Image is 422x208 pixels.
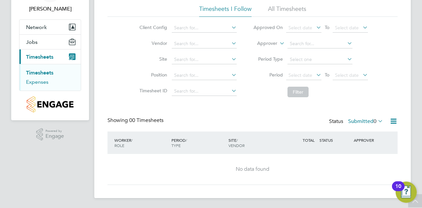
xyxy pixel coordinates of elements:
[374,118,377,125] span: 0
[45,128,64,134] span: Powered by
[19,20,81,34] button: Network
[352,134,386,146] div: APPROVER
[137,72,167,78] label: Position
[19,49,81,64] button: Timesheets
[19,5,81,13] span: Carlos Dias Pedro
[287,39,352,48] input: Search for...
[253,24,283,30] label: Approved On
[170,134,227,151] div: PERIOD
[318,134,352,146] div: STATUS
[36,128,64,141] a: Powered byEngage
[19,35,81,49] button: Jobs
[26,24,47,30] span: Network
[288,25,312,31] span: Select date
[137,56,167,62] label: Site
[288,72,312,78] span: Select date
[323,71,331,79] span: To
[396,182,417,203] button: Open Resource Center, 10 new notifications
[26,70,53,76] a: Timesheets
[172,39,237,48] input: Search for...
[137,24,167,30] label: Client Config
[26,79,48,85] a: Expenses
[236,137,238,143] span: /
[129,117,164,124] span: 00 Timesheets
[172,87,237,96] input: Search for...
[348,118,383,125] label: Submitted
[171,143,181,148] span: TYPE
[287,55,352,64] input: Select one
[323,23,331,32] span: To
[172,71,237,80] input: Search for...
[19,64,81,91] div: Timesheets
[114,143,124,148] span: ROLE
[287,87,309,97] button: Filter
[19,96,81,112] a: Go to home page
[228,143,245,148] span: VENDOR
[248,40,277,47] label: Approver
[137,88,167,94] label: Timesheet ID
[131,137,133,143] span: /
[172,23,237,33] input: Search for...
[335,72,359,78] span: Select date
[335,25,359,31] span: Select date
[137,40,167,46] label: Vendor
[253,56,283,62] label: Period Type
[253,72,283,78] label: Period
[107,117,165,124] div: Showing
[199,5,252,17] li: Timesheets I Follow
[172,55,237,64] input: Search for...
[113,134,170,151] div: WORKER
[268,5,306,17] li: All Timesheets
[27,96,73,112] img: smartmanagedsolutions-logo-retina.png
[45,134,64,139] span: Engage
[114,166,391,173] div: No data found
[26,54,53,60] span: Timesheets
[186,137,187,143] span: /
[329,117,384,126] div: Status
[227,134,284,151] div: SITE
[303,137,315,143] span: TOTAL
[26,39,38,45] span: Jobs
[395,186,401,195] div: 10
